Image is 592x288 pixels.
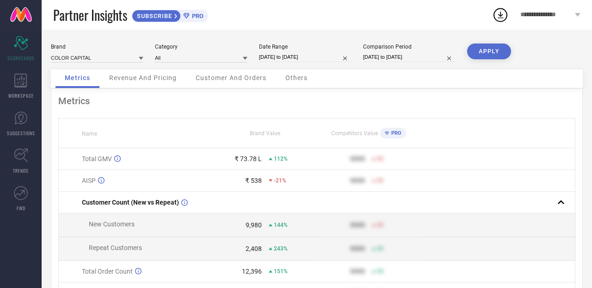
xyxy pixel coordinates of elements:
span: Others [285,74,308,81]
a: SUBSCRIBEPRO [132,7,208,22]
span: AISP [82,177,96,184]
div: 9999 [350,177,365,184]
div: Date Range [259,44,351,50]
span: Revenue And Pricing [109,74,177,81]
span: Total Order Count [82,268,133,275]
input: Select date range [259,52,351,62]
span: 151% [274,268,288,275]
span: New Customers [89,220,135,228]
div: ₹ 538 [245,177,262,184]
span: Partner Insights [53,6,127,25]
span: PRO [190,13,203,19]
span: Total GMV [82,155,112,163]
button: APPLY [467,44,511,59]
span: Name [82,131,97,137]
div: Category [155,44,247,50]
div: Brand [51,44,143,50]
div: 9999 [350,245,365,252]
span: SUGGESTIONS [7,130,35,137]
div: 9,980 [246,221,262,229]
span: Customer Count (New vs Repeat) [82,199,179,206]
span: TRENDS [13,167,29,174]
span: Brand Value [250,130,280,137]
span: 50 [377,245,383,252]
span: 144% [274,222,288,228]
span: -21% [274,177,286,184]
span: WORKSPACE [8,92,34,99]
div: Open download list [492,6,509,23]
span: Metrics [65,74,90,81]
span: 50 [377,177,383,184]
div: ₹ 73.78 L [234,155,262,163]
div: Metrics [58,95,575,106]
span: 112% [274,156,288,162]
span: Competitors Value [331,130,378,137]
span: 50 [377,268,383,275]
div: 9999 [350,221,365,229]
span: 243% [274,245,288,252]
div: 12,396 [242,268,262,275]
input: Select comparison period [363,52,456,62]
span: 50 [377,222,383,228]
span: SUBSCRIBE [132,13,174,19]
span: 50 [377,156,383,162]
div: 2,408 [246,245,262,252]
span: FWD [17,205,25,212]
div: Comparison Period [363,44,456,50]
div: 9999 [350,268,365,275]
span: Repeat Customers [89,244,142,251]
div: 9999 [350,155,365,163]
span: PRO [389,130,401,136]
span: SCORECARDS [7,55,35,62]
span: Customer And Orders [196,74,266,81]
